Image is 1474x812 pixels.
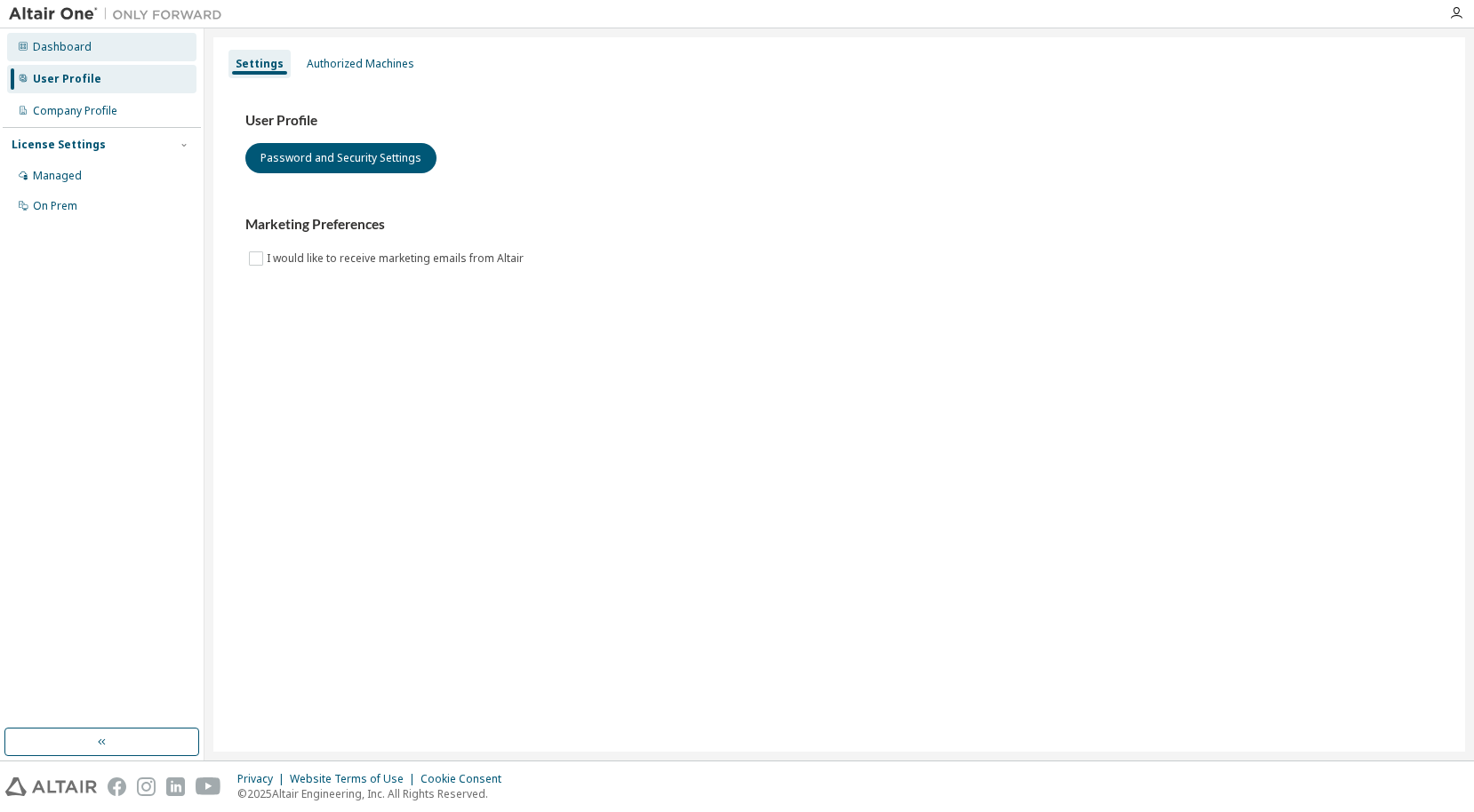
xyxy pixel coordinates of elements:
[166,777,185,796] img: linkedin.svg
[33,199,77,213] div: On Prem
[237,786,512,801] p: © 2025 Altair Engineering, Inc. All Rights Reserved.
[33,40,92,54] div: Dashboard
[421,772,512,786] div: Cookie Consent
[196,777,221,796] img: youtube.svg
[307,57,414,71] div: Authorized Machines
[108,777,126,796] img: facebook.svg
[245,112,1433,130] h3: User Profile
[33,72,101,86] div: User Profile
[237,772,290,786] div: Privacy
[5,777,97,796] img: altair_logo.svg
[33,169,82,183] div: Managed
[12,138,106,152] div: License Settings
[137,777,156,796] img: instagram.svg
[245,216,1433,234] h3: Marketing Preferences
[33,104,117,118] div: Company Profile
[9,5,231,23] img: Altair One
[267,248,527,269] label: I would like to receive marketing emails from Altair
[290,772,421,786] div: Website Terms of Use
[236,57,284,71] div: Settings
[245,143,437,173] button: Password and Security Settings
